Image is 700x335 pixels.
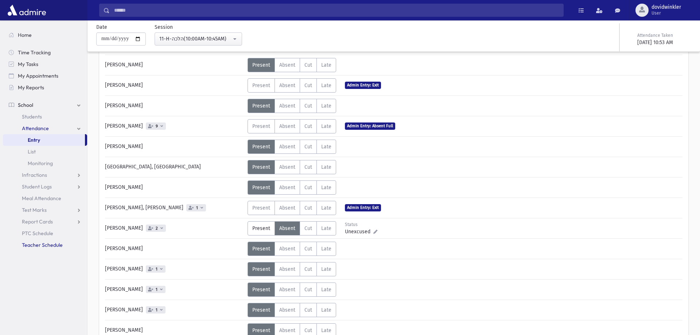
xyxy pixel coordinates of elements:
a: Meal Attendance [3,192,87,204]
span: Admin Entry: Exit [345,204,381,211]
span: My Appointments [18,73,58,79]
a: Entry [3,134,85,146]
span: Unexcused [345,228,373,235]
span: Meal Attendance [22,195,61,202]
a: Student Logs [3,181,87,192]
a: Home [3,29,87,41]
div: AttTypes [248,242,336,256]
span: Absent [279,164,295,170]
label: Date [96,23,107,31]
a: School [3,99,87,111]
span: dovidwinkler [652,4,681,10]
span: Present [252,123,270,129]
div: AttTypes [248,180,336,195]
span: Late [321,205,331,211]
div: [PERSON_NAME] [101,119,248,133]
span: List [28,148,36,155]
div: AttTypes [248,99,336,113]
div: [GEOGRAPHIC_DATA], [GEOGRAPHIC_DATA] [101,160,248,174]
span: Present [252,144,270,150]
span: Cut [304,144,312,150]
span: My Tasks [18,61,38,67]
div: [PERSON_NAME] [101,180,248,195]
span: 9 [154,124,159,129]
span: Absent [279,307,295,313]
a: Time Tracking [3,47,87,58]
span: Test Marks [22,207,47,213]
div: [PERSON_NAME] [101,58,248,72]
span: Teacher Schedule [22,242,63,248]
div: [PERSON_NAME] [101,140,248,154]
div: AttTypes [248,283,336,297]
label: Session [155,23,173,31]
div: [PERSON_NAME] [101,78,248,93]
span: Present [252,327,270,334]
a: PTC Schedule [3,227,87,239]
span: 1 [195,206,199,210]
div: AttTypes [248,201,336,215]
div: AttTypes [248,262,336,276]
span: Absent [279,103,295,109]
span: Cut [304,266,312,272]
span: Attendance [22,125,49,132]
span: Late [321,225,331,231]
span: Absent [279,225,295,231]
input: Search [110,4,563,17]
div: AttTypes [248,221,336,235]
span: Present [252,205,270,211]
span: Present [252,184,270,191]
a: Test Marks [3,204,87,216]
a: Infractions [3,169,87,181]
span: Report Cards [22,218,53,225]
span: Absent [279,82,295,89]
span: My Reports [18,84,44,91]
span: Late [321,103,331,109]
span: Absent [279,246,295,252]
span: Late [321,327,331,334]
div: AttTypes [248,119,336,133]
span: Admin Entry: Exit [345,82,381,89]
span: Absent [279,184,295,191]
div: AttTypes [248,58,336,72]
div: 11-H-הלכה(10:00AM-10:45AM) [159,35,232,43]
div: [PERSON_NAME] [101,262,248,276]
span: Absent [279,327,295,334]
span: Late [321,287,331,293]
span: Late [321,62,331,68]
button: 11-H-הלכה(10:00AM-10:45AM) [155,32,242,46]
div: AttTypes [248,303,336,317]
span: User [652,10,681,16]
div: [DATE] 10:53 AM [637,39,690,46]
span: Late [321,184,331,191]
span: 1 [154,308,159,312]
span: Cut [304,225,312,231]
a: Monitoring [3,157,87,169]
span: Absent [279,205,295,211]
span: Present [252,103,270,109]
div: [PERSON_NAME] [101,242,248,256]
span: Cut [304,287,312,293]
a: Students [3,111,87,122]
span: Late [321,82,331,89]
div: AttTypes [248,160,336,174]
span: Cut [304,307,312,313]
span: Late [321,246,331,252]
span: Student Logs [22,183,52,190]
span: Present [252,62,270,68]
span: Late [321,144,331,150]
span: Present [252,164,270,170]
div: [PERSON_NAME], [PERSON_NAME] [101,201,248,215]
div: [PERSON_NAME] [101,283,248,297]
div: [PERSON_NAME] [101,99,248,113]
span: 1 [154,267,159,272]
span: Cut [304,327,312,334]
img: AdmirePro [6,3,48,17]
span: Absent [279,144,295,150]
span: Absent [279,266,295,272]
span: Present [252,82,270,89]
span: Cut [304,62,312,68]
span: Present [252,225,270,231]
div: Status [345,221,377,228]
span: Absent [279,62,295,68]
span: Students [22,113,42,120]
